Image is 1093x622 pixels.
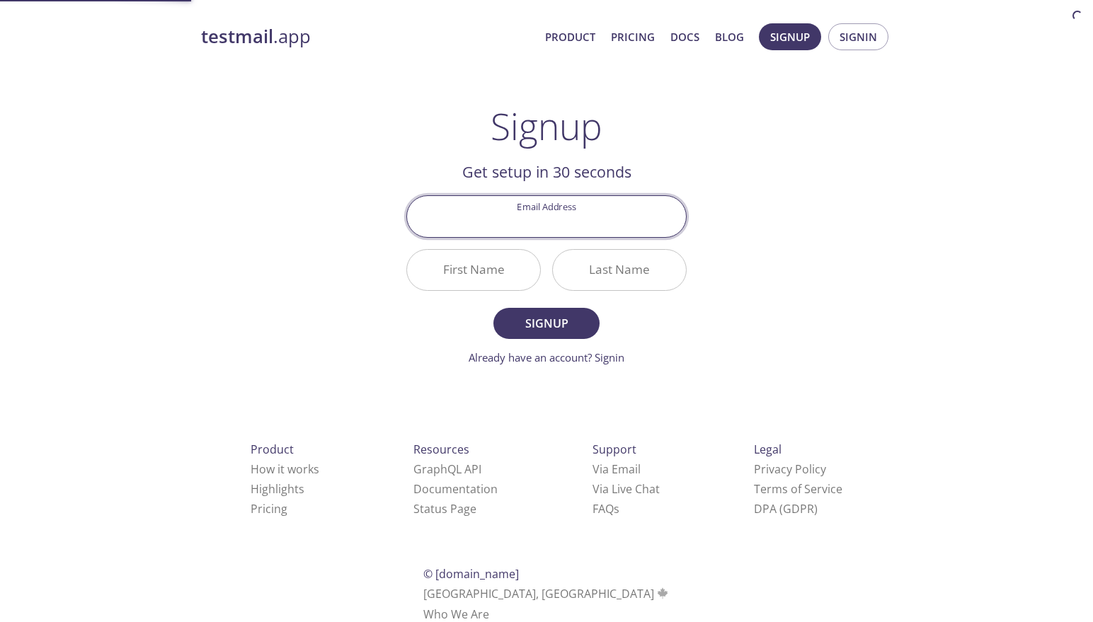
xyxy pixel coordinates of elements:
[754,481,842,497] a: Terms of Service
[423,566,519,582] span: © [DOMAIN_NAME]
[611,28,655,46] a: Pricing
[593,481,660,497] a: Via Live Chat
[593,442,636,457] span: Support
[614,501,619,517] span: s
[423,606,489,622] a: Who We Are
[201,25,534,49] a: testmail.app
[770,28,810,46] span: Signup
[840,28,877,46] span: Signin
[251,461,319,477] a: How it works
[493,308,600,339] button: Signup
[545,28,595,46] a: Product
[413,501,476,517] a: Status Page
[754,442,782,457] span: Legal
[754,461,826,477] a: Privacy Policy
[715,28,744,46] a: Blog
[251,442,294,457] span: Product
[406,160,687,184] h2: Get setup in 30 seconds
[754,501,818,517] a: DPA (GDPR)
[413,461,481,477] a: GraphQL API
[828,23,888,50] button: Signin
[670,28,699,46] a: Docs
[469,350,624,364] a: Already have an account? Signin
[509,313,584,333] span: Signup
[593,461,641,477] a: Via Email
[413,442,469,457] span: Resources
[413,481,498,497] a: Documentation
[593,501,619,517] a: FAQ
[759,23,821,50] button: Signup
[251,481,304,497] a: Highlights
[423,586,670,601] span: [GEOGRAPHIC_DATA], [GEOGRAPHIC_DATA]
[491,105,602,147] h1: Signup
[251,501,287,517] a: Pricing
[201,24,273,49] strong: testmail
